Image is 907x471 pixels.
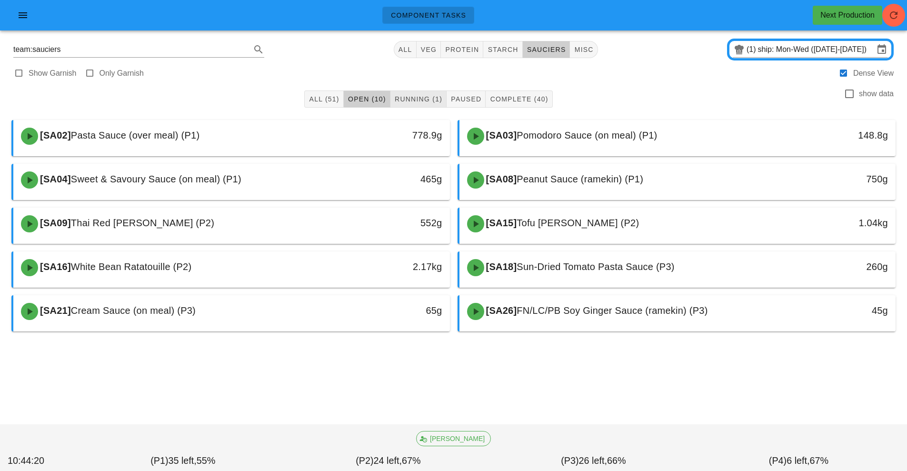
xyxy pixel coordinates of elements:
[820,10,875,21] div: Next Production
[517,305,708,316] span: FN/LC/PB Soy Ginger Sauce (ramekin) (P3)
[71,261,192,272] span: White Bean Ratatouille (P2)
[517,218,639,228] span: Tofu [PERSON_NAME] (P2)
[71,218,214,228] span: Thai Red [PERSON_NAME] (P2)
[345,215,442,230] div: 552g
[71,130,199,140] span: Pasta Sauce (over meal) (P1)
[348,95,386,103] span: Open (10)
[859,89,894,99] label: show data
[483,41,522,58] button: starch
[441,41,483,58] button: protein
[486,90,552,108] button: Complete (40)
[487,46,518,53] span: starch
[38,261,71,272] span: [SA16]
[791,303,888,318] div: 45g
[791,259,888,274] div: 260g
[304,90,343,108] button: All (51)
[484,130,517,140] span: [SA03]
[38,305,71,316] span: [SA21]
[450,95,481,103] span: Paused
[390,11,466,19] span: Component Tasks
[417,41,441,58] button: veg
[489,95,548,103] span: Complete (40)
[574,46,593,53] span: misc
[484,174,517,184] span: [SA08]
[484,305,517,316] span: [SA26]
[38,218,71,228] span: [SA09]
[71,305,196,316] span: Cream Sauce (on meal) (P3)
[345,171,442,187] div: 465g
[747,45,758,54] div: (1)
[484,218,517,228] span: [SA15]
[394,95,442,103] span: Running (1)
[344,90,390,108] button: Open (10)
[345,128,442,143] div: 778.9g
[345,259,442,274] div: 2.17kg
[382,7,474,24] a: Component Tasks
[517,261,674,272] span: Sun-Dried Tomato Pasta Sauce (P3)
[447,90,486,108] button: Paused
[398,46,412,53] span: All
[420,46,437,53] span: veg
[791,171,888,187] div: 750g
[394,41,417,58] button: All
[527,46,566,53] span: sauciers
[345,303,442,318] div: 65g
[791,128,888,143] div: 148.8g
[100,69,144,78] label: Only Garnish
[853,69,894,78] label: Dense View
[523,41,570,58] button: sauciers
[517,130,657,140] span: Pomodoro Sauce (on meal) (P1)
[484,261,517,272] span: [SA18]
[71,174,241,184] span: Sweet & Savoury Sauce (on meal) (P1)
[309,95,339,103] span: All (51)
[517,174,643,184] span: Peanut Sauce (ramekin) (P1)
[445,46,479,53] span: protein
[38,130,71,140] span: [SA02]
[390,90,447,108] button: Running (1)
[38,174,71,184] span: [SA04]
[791,215,888,230] div: 1.04kg
[570,41,598,58] button: misc
[29,69,77,78] label: Show Garnish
